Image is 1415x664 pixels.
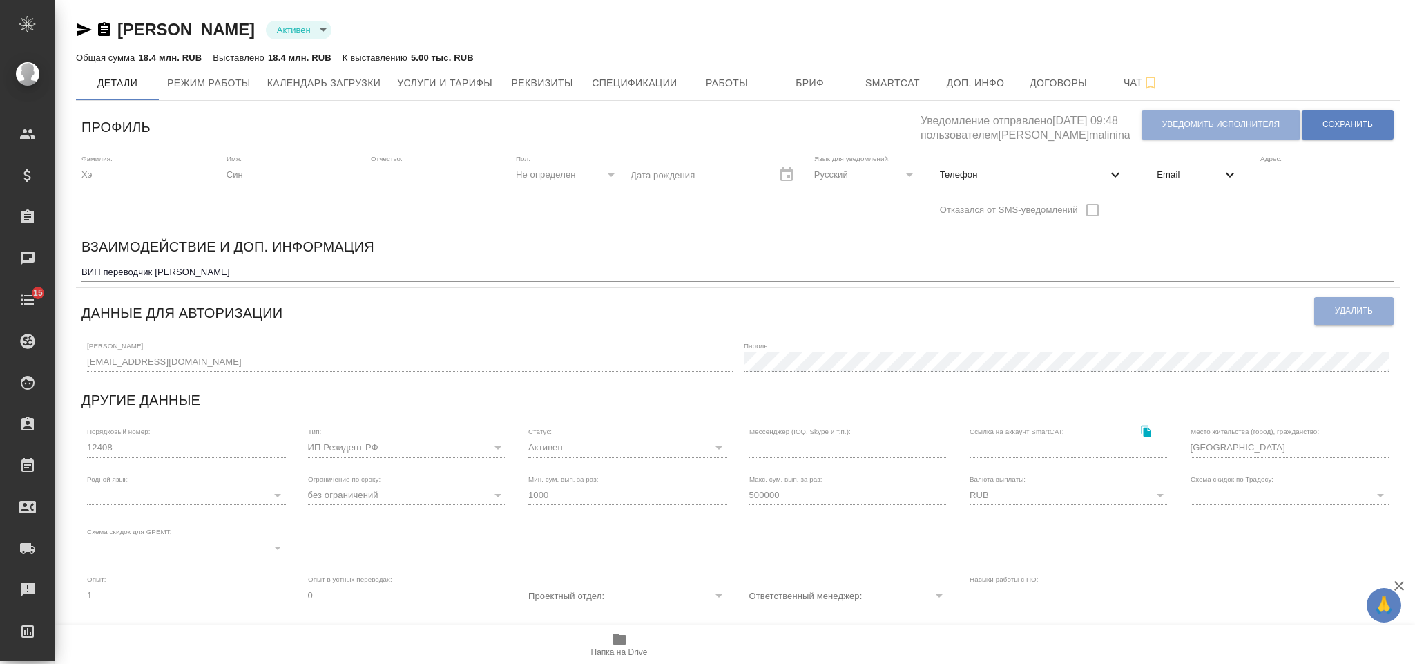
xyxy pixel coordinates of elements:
div: RUB [970,486,1168,505]
label: Родной язык: [87,475,129,482]
span: Отказался от SMS-уведомлений [940,203,1078,217]
div: Email [1146,160,1249,190]
label: Порядковый номер: [87,428,150,435]
div: Активен [528,438,727,457]
label: Имя: [227,155,242,162]
div: Не определен [516,165,619,184]
label: Схема скидок по Традосу: [1191,475,1273,482]
label: Адрес: [1260,155,1282,162]
span: Smartcat [860,75,926,92]
h6: Взаимодействие и доп. информация [81,236,374,258]
label: Тип: [308,428,321,435]
span: Бриф [777,75,843,92]
label: Ссылка на аккаунт SmartCAT: [970,428,1064,435]
span: 🙏 [1372,591,1396,620]
span: Детали [84,75,151,92]
button: 🙏 [1367,588,1401,623]
label: Язык для уведомлений: [814,155,890,162]
p: К выставлению [343,53,411,63]
label: Мессенджер (ICQ, Skype и т.п.): [749,428,851,435]
label: Место жительства (город), гражданство: [1191,428,1319,435]
label: Пароль: [744,342,769,349]
span: Доп. инфо [943,75,1009,92]
span: 15 [25,286,51,300]
label: Опыт в устных переводах: [308,576,392,582]
label: Макс. сум. вып. за раз: [749,475,822,482]
div: Телефон [929,160,1135,190]
h6: Другие данные [81,389,200,411]
span: Сохранить [1322,119,1373,131]
span: Календарь загрузки [267,75,381,92]
span: Телефон [940,168,1108,182]
button: Скопировать ссылку для ЯМессенджера [76,21,93,38]
div: без ограничений [308,486,507,505]
p: 5.00 тыс. RUB [411,53,474,63]
label: Валюта выплаты: [970,475,1026,482]
h6: Данные для авторизации [81,302,282,324]
label: Фамилия: [81,155,113,162]
button: Скопировать ссылку [1133,417,1161,445]
span: Папка на Drive [591,647,648,657]
label: Навыки работы с ПО: [970,576,1039,582]
div: Русский [814,165,918,184]
label: Мин. сум. вып. за раз: [528,475,599,482]
span: Чат [1108,74,1175,91]
a: [PERSON_NAME] [117,20,255,39]
p: 18.4 млн. RUB [268,53,331,63]
label: [PERSON_NAME]: [87,342,145,349]
span: Email [1157,168,1222,182]
p: Выставлено [213,53,268,63]
label: Отчество: [371,155,403,162]
button: Активен [273,24,315,36]
label: Пол: [516,155,530,162]
label: Схема скидок для GPEMT: [87,529,172,535]
textarea: ВИП переводчик [PERSON_NAME] [81,267,1394,277]
button: Скопировать ссылку [96,21,113,38]
label: Статус: [528,428,552,435]
span: Режим работы [167,75,251,92]
div: ИП Резидент РФ [308,438,507,457]
button: Папка на Drive [561,625,677,664]
h6: Профиль [81,116,151,138]
span: Реквизиты [509,75,575,92]
span: Договоры [1026,75,1092,92]
span: Спецификации [592,75,677,92]
a: 15 [3,283,52,317]
label: Опыт: [87,576,106,582]
svg: Подписаться [1142,75,1159,91]
p: Общая сумма [76,53,138,63]
label: Ограничение по сроку: [308,475,381,482]
h5: Уведомление отправлено [DATE] 09:48 пользователем [PERSON_NAME]malinina [921,106,1141,143]
p: 18.4 млн. RUB [138,53,202,63]
span: Услуги и тарифы [397,75,492,92]
div: Активен [266,21,331,39]
button: Сохранить [1302,110,1394,140]
span: Работы [694,75,760,92]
